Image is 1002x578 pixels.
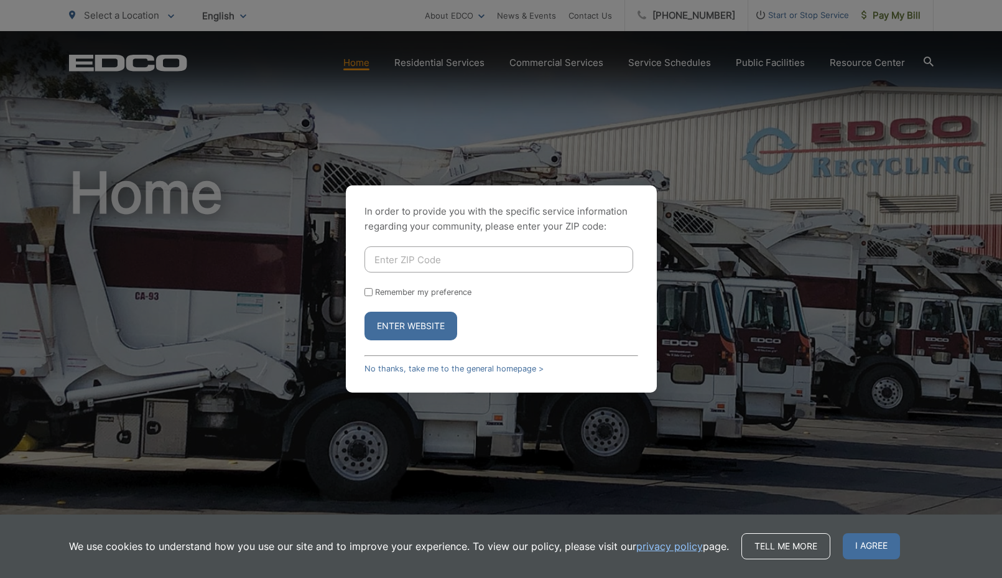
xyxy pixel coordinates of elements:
[364,312,457,340] button: Enter Website
[364,246,633,273] input: Enter ZIP Code
[375,287,471,297] label: Remember my preference
[741,533,830,559] a: Tell me more
[69,539,729,554] p: We use cookies to understand how you use our site and to improve your experience. To view our pol...
[843,533,900,559] span: I agree
[636,539,703,554] a: privacy policy
[364,364,544,373] a: No thanks, take me to the general homepage >
[364,204,638,234] p: In order to provide you with the specific service information regarding your community, please en...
